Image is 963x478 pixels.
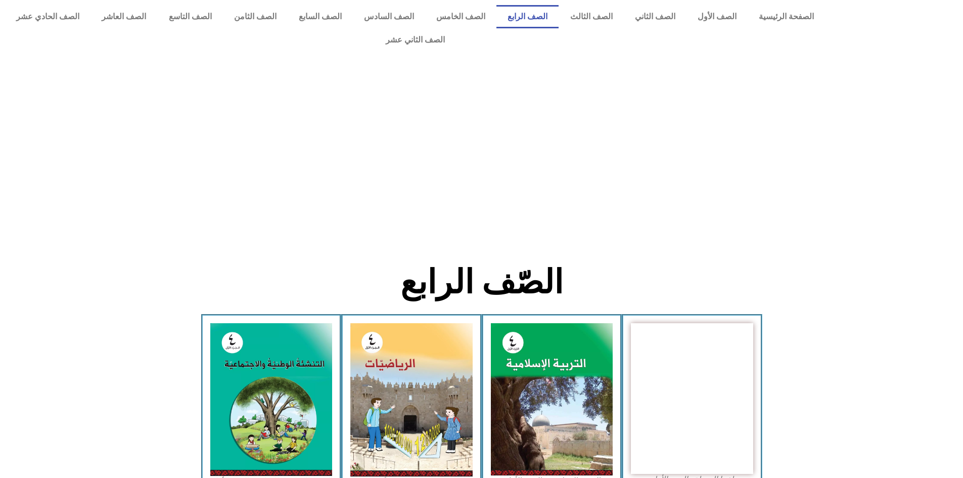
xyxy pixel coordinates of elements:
a: الصف العاشر [90,5,157,28]
a: الصف الثامن [223,5,288,28]
a: الصف السادس [353,5,425,28]
a: الصف الرابع [496,5,559,28]
h2: الصّف الرابع [314,263,649,302]
a: الصف الحادي عشر [5,5,90,28]
a: الصفحة الرئيسية [748,5,825,28]
a: الصف السابع [288,5,353,28]
a: الصف الأول [686,5,748,28]
a: الصف الخامس [425,5,496,28]
a: الصف الثاني عشر [5,28,825,52]
a: الصف الثالث [559,5,623,28]
a: الصف الثاني [624,5,686,28]
a: الصف التاسع [157,5,222,28]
